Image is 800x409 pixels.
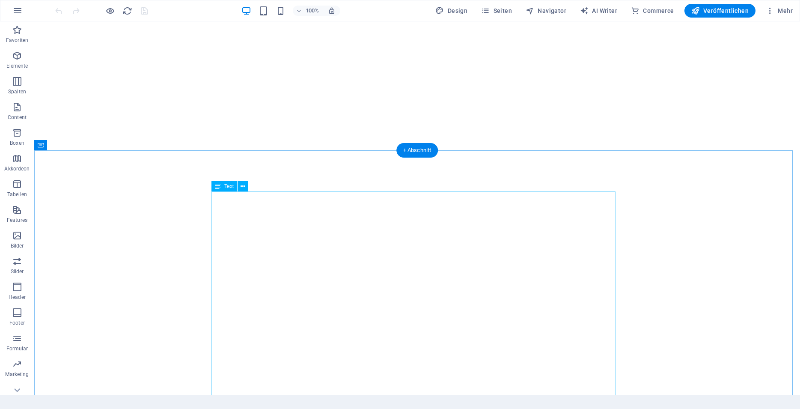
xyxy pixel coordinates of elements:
[432,4,471,18] div: Design (Strg+Alt+Y)
[478,4,515,18] button: Seiten
[435,6,467,15] span: Design
[224,184,234,189] span: Text
[6,63,28,69] p: Elemente
[9,294,26,301] p: Header
[7,217,27,224] p: Features
[526,6,566,15] span: Navigator
[6,37,28,44] p: Favoriten
[577,4,621,18] button: AI Writer
[306,6,319,16] h6: 100%
[481,6,512,15] span: Seiten
[10,140,24,146] p: Boxen
[762,4,796,18] button: Mehr
[766,6,793,15] span: Mehr
[631,6,674,15] span: Commerce
[628,4,678,18] button: Commerce
[4,165,30,172] p: Akkordeon
[8,88,26,95] p: Spalten
[11,242,24,249] p: Bilder
[11,268,24,275] p: Slider
[9,319,25,326] p: Footer
[580,6,617,15] span: AI Writer
[122,6,132,16] i: Seite neu laden
[293,6,323,16] button: 100%
[7,191,27,198] p: Tabellen
[8,114,27,121] p: Content
[6,345,28,352] p: Formular
[5,371,29,378] p: Marketing
[522,4,570,18] button: Navigator
[105,6,115,16] button: Klicke hier, um den Vorschau-Modus zu verlassen
[328,7,336,15] i: Bei Größenänderung Zoomstufe automatisch an das gewählte Gerät anpassen.
[396,143,438,158] div: + Abschnitt
[691,6,749,15] span: Veröffentlichen
[684,4,755,18] button: Veröffentlichen
[432,4,471,18] button: Design
[122,6,132,16] button: reload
